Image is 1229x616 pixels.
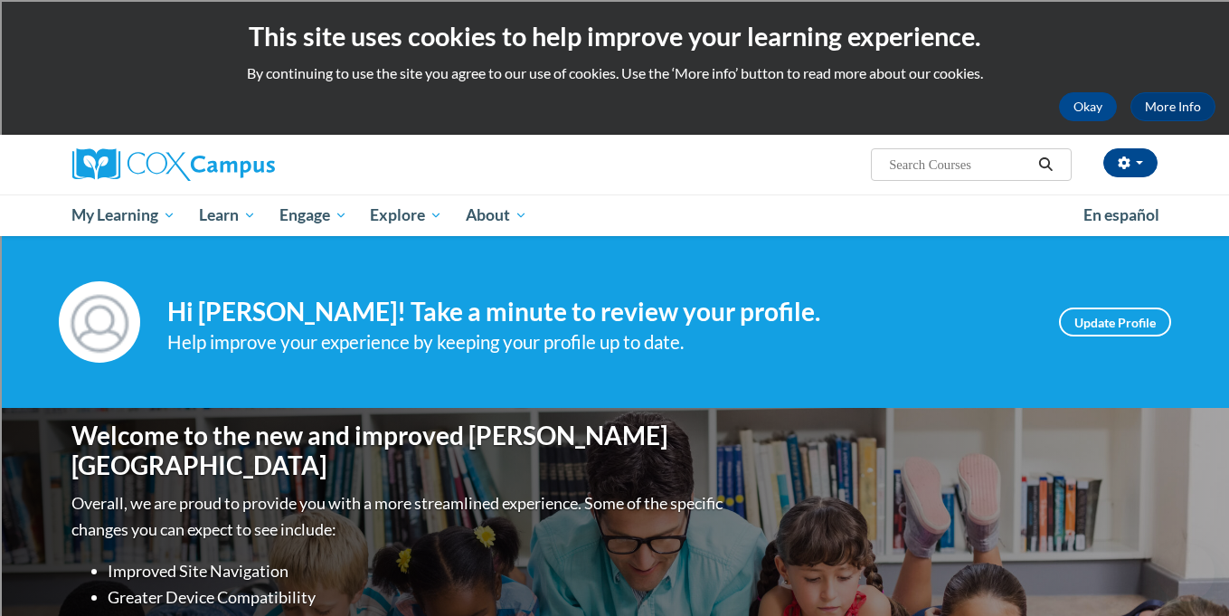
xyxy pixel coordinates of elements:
[268,194,359,236] a: Engage
[358,194,454,236] a: Explore
[454,194,539,236] a: About
[72,148,275,181] img: Cox Campus
[1103,148,1158,177] button: Account Settings
[45,194,1185,236] div: Main menu
[466,204,527,226] span: About
[71,204,175,226] span: My Learning
[1032,154,1059,175] button: Search
[887,154,1032,175] input: Search Courses
[72,148,416,181] a: Cox Campus
[199,204,256,226] span: Learn
[1083,205,1159,224] span: En español
[370,204,442,226] span: Explore
[1157,544,1215,602] iframe: Button to launch messaging window
[1072,196,1171,234] a: En español
[279,204,347,226] span: Engage
[187,194,268,236] a: Learn
[61,194,188,236] a: My Learning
